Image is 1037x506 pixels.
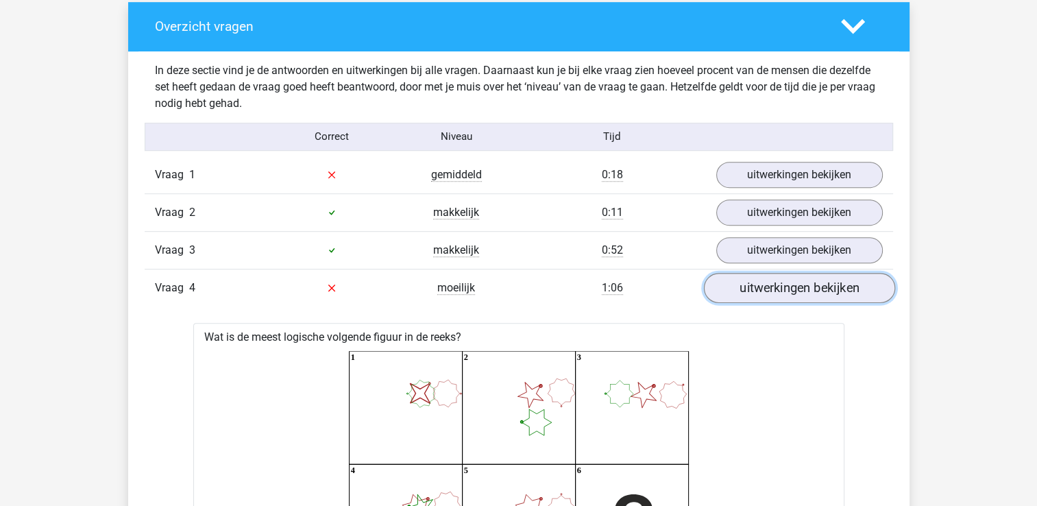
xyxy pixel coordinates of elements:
div: Niveau [394,129,519,145]
span: 0:52 [602,243,623,257]
span: makkelijk [433,206,479,219]
text: 6 [576,465,581,474]
span: 2 [189,206,195,219]
span: moeilijk [437,281,475,295]
text: 4 [350,465,354,474]
text: 1 [350,352,354,361]
span: 3 [189,243,195,256]
span: 1:06 [602,281,623,295]
a: uitwerkingen bekijken [716,200,883,226]
span: 1 [189,168,195,181]
div: Correct [269,129,394,145]
span: 0:18 [602,168,623,182]
span: gemiddeld [431,168,482,182]
span: Vraag [155,167,189,183]
a: uitwerkingen bekijken [716,237,883,263]
span: makkelijk [433,243,479,257]
text: 2 [463,352,467,361]
a: uitwerkingen bekijken [716,162,883,188]
text: 5 [463,465,467,474]
text: 3 [576,352,581,361]
a: uitwerkingen bekijken [703,273,894,303]
span: Vraag [155,280,189,296]
h4: Overzicht vragen [155,19,820,34]
span: Vraag [155,242,189,258]
span: 0:11 [602,206,623,219]
div: In deze sectie vind je de antwoorden en uitwerkingen bij alle vragen. Daarnaast kun je bij elke v... [145,62,893,112]
div: Tijd [518,129,705,145]
span: Vraag [155,204,189,221]
span: 4 [189,281,195,294]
